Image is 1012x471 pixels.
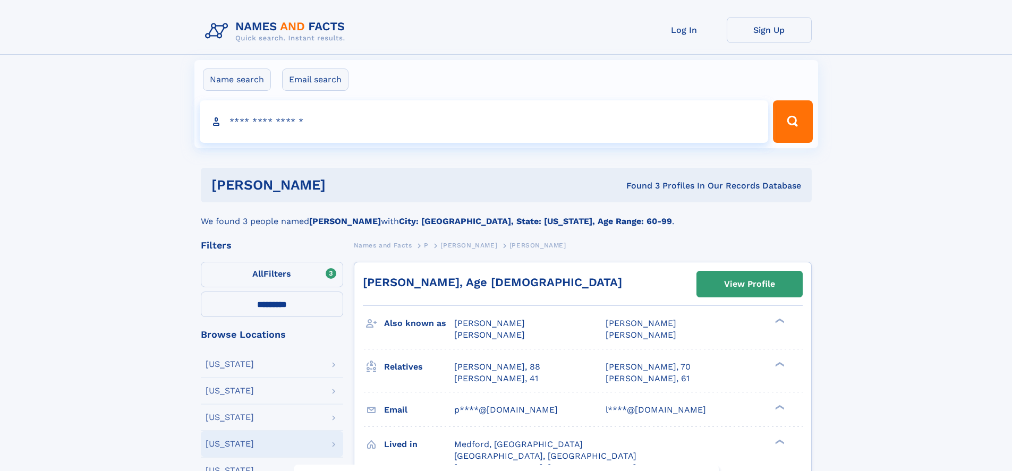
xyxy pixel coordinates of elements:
[384,435,454,453] h3: Lived in
[203,68,271,91] label: Name search
[454,451,636,461] span: [GEOGRAPHIC_DATA], [GEOGRAPHIC_DATA]
[773,100,812,143] button: Search Button
[354,238,412,252] a: Names and Facts
[772,361,785,367] div: ❯
[724,272,775,296] div: View Profile
[206,440,254,448] div: [US_STATE]
[399,216,672,226] b: City: [GEOGRAPHIC_DATA], State: [US_STATE], Age Range: 60-99
[424,238,429,252] a: P
[384,314,454,332] h3: Also known as
[363,276,622,289] a: [PERSON_NAME], Age [DEMOGRAPHIC_DATA]
[454,439,583,449] span: Medford, [GEOGRAPHIC_DATA]
[772,404,785,410] div: ❯
[509,242,566,249] span: [PERSON_NAME]
[454,373,538,384] a: [PERSON_NAME], 41
[606,361,691,373] a: [PERSON_NAME], 70
[201,262,343,287] label: Filters
[206,360,254,369] div: [US_STATE]
[206,413,254,422] div: [US_STATE]
[384,401,454,419] h3: Email
[476,180,801,192] div: Found 3 Profiles In Our Records Database
[606,330,676,340] span: [PERSON_NAME]
[440,242,497,249] span: [PERSON_NAME]
[424,242,429,249] span: P
[727,17,812,43] a: Sign Up
[440,238,497,252] a: [PERSON_NAME]
[252,269,263,279] span: All
[697,271,802,297] a: View Profile
[642,17,727,43] a: Log In
[201,17,354,46] img: Logo Names and Facts
[201,330,343,339] div: Browse Locations
[606,318,676,328] span: [PERSON_NAME]
[454,330,525,340] span: [PERSON_NAME]
[772,318,785,324] div: ❯
[206,387,254,395] div: [US_STATE]
[201,202,812,228] div: We found 3 people named with .
[454,318,525,328] span: [PERSON_NAME]
[772,438,785,445] div: ❯
[211,178,476,192] h1: [PERSON_NAME]
[606,373,690,384] a: [PERSON_NAME], 61
[309,216,381,226] b: [PERSON_NAME]
[201,241,343,250] div: Filters
[384,358,454,376] h3: Relatives
[200,100,769,143] input: search input
[282,68,348,91] label: Email search
[454,361,540,373] a: [PERSON_NAME], 88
